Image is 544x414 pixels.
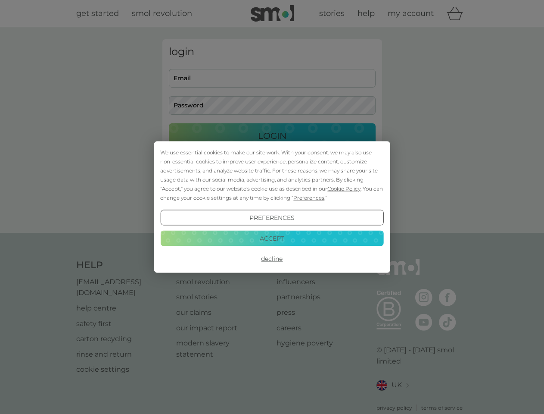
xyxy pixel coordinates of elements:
[160,230,383,246] button: Accept
[160,251,383,267] button: Decline
[160,210,383,226] button: Preferences
[293,194,324,201] span: Preferences
[154,141,390,273] div: Cookie Consent Prompt
[327,185,361,192] span: Cookie Policy
[160,148,383,202] div: We use essential cookies to make our site work. With your consent, we may also use non-essential ...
